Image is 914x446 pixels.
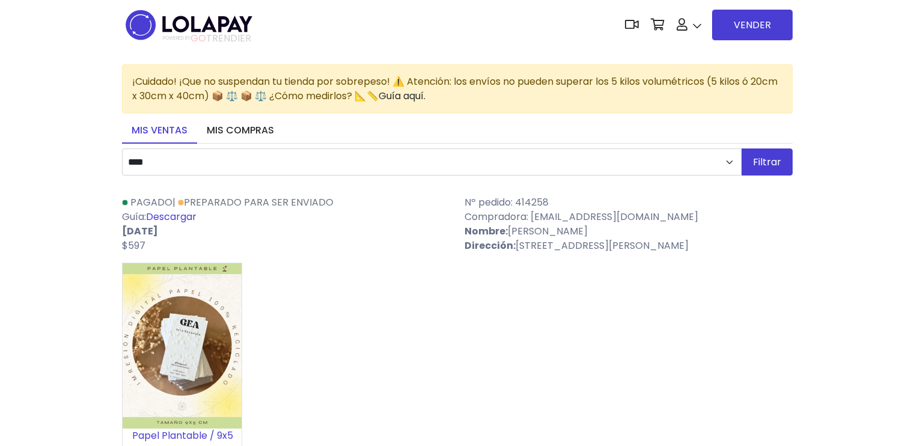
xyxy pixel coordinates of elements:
[163,33,251,44] span: TRENDIER
[132,75,778,103] span: ¡Cuidado! ¡Que no suspendan tu tienda por sobrepeso! ⚠️ Atención: los envíos no pueden superar lo...
[465,224,793,239] p: [PERSON_NAME]
[197,118,284,144] a: Mis compras
[122,6,256,44] img: logo
[712,10,793,40] a: VENDER
[465,239,516,252] strong: Dirección:
[465,210,793,224] p: Compradora: [EMAIL_ADDRESS][DOMAIN_NAME]
[115,195,457,253] div: | Guía:
[742,148,793,176] button: Filtrar
[190,31,206,45] span: GO
[465,195,793,210] p: Nº pedido: 414258
[130,195,172,209] span: Pagado
[123,263,242,429] img: small_1730362604574.jpeg
[122,224,450,239] p: [DATE]
[379,89,425,103] a: Guía aquí.
[146,210,197,224] a: Descargar
[122,239,145,252] span: $597
[178,195,334,209] a: Preparado para ser enviado
[465,224,508,238] strong: Nombre:
[465,239,793,253] p: [STREET_ADDRESS][PERSON_NAME]
[163,35,190,41] span: POWERED BY
[122,118,197,144] a: Mis ventas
